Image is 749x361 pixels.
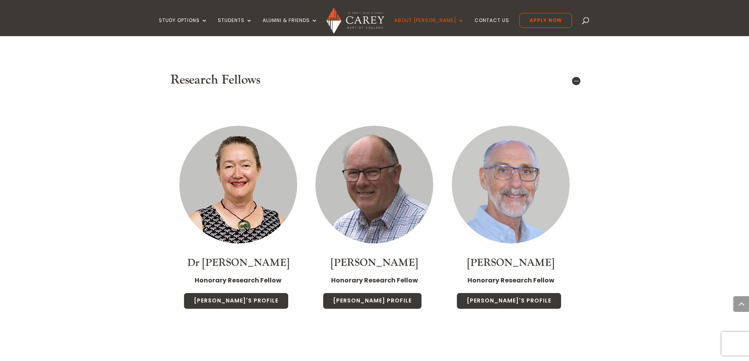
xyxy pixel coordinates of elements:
[195,276,282,285] strong: Honorary Research Fellow
[184,293,289,309] a: [PERSON_NAME]'s Profile
[331,276,418,285] strong: Honorary Research Fellow
[218,18,252,36] a: Students
[467,256,554,269] a: [PERSON_NAME]
[187,256,289,269] a: Dr [PERSON_NAME]
[326,7,384,34] img: Carey Baptist College
[179,126,297,244] img: Staff Thumbnail - Dr Sarah Harris
[394,18,464,36] a: About [PERSON_NAME]
[315,126,433,244] img: Martin Sutherland_300x300
[263,18,318,36] a: Alumni & Friends
[331,256,418,269] a: [PERSON_NAME]
[467,276,554,285] strong: Honorary Research Fellow
[475,18,509,36] a: Contact Us
[452,126,570,244] img: Staff Thumbnail - Dr George Wieland
[323,293,422,309] a: [PERSON_NAME] Profile
[170,73,579,88] h5: Research Fellows
[159,18,208,36] a: Study Options
[456,293,561,309] a: [PERSON_NAME]'s Profile
[519,13,572,28] a: Apply Now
